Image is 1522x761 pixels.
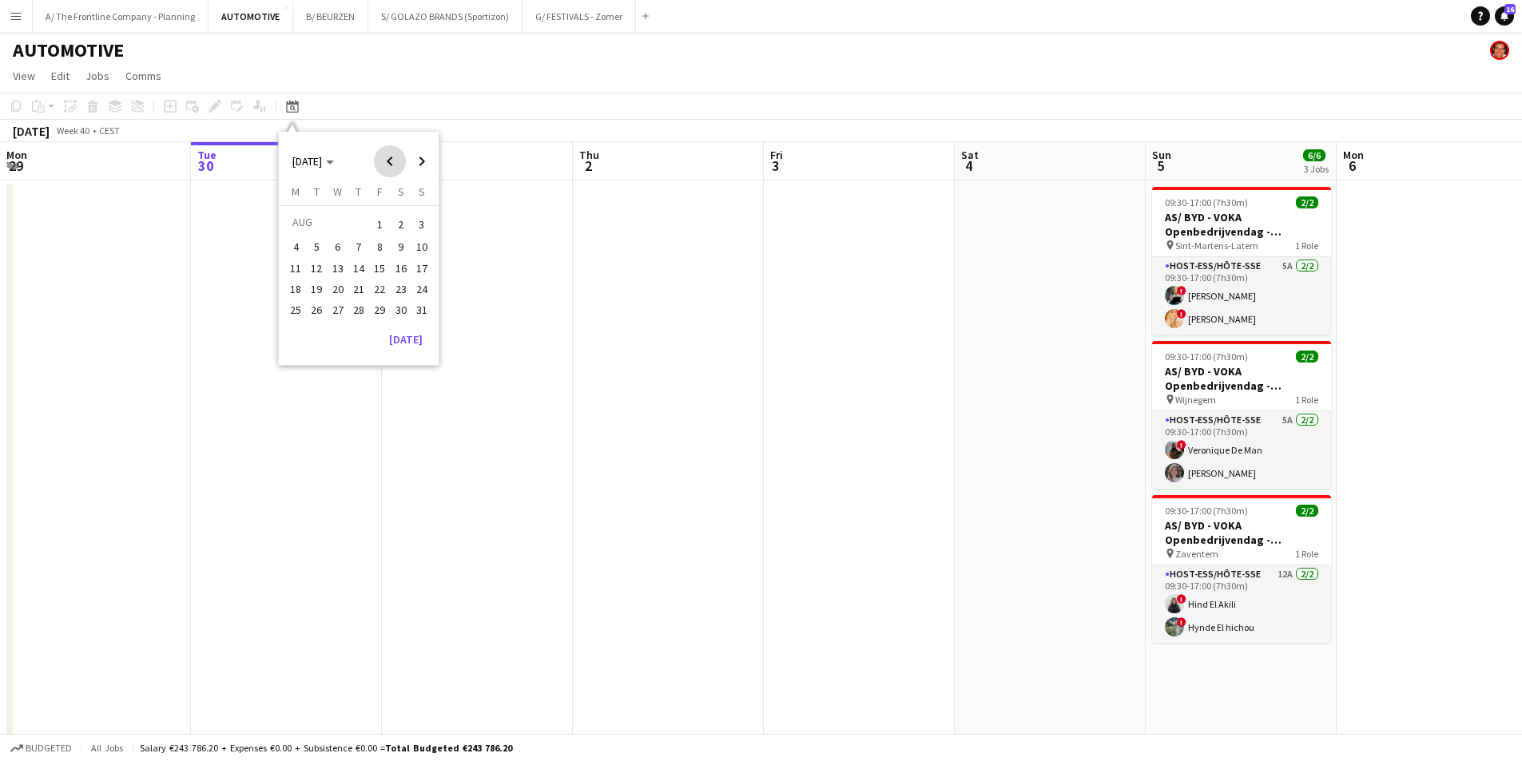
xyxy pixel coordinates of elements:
[1152,411,1331,489] app-card-role: Host-ess/Hôte-sse5A2/209:30-17:00 (7h30m)!Veronique De Man[PERSON_NAME]
[308,259,327,278] span: 12
[1165,196,1248,208] span: 09:30-17:00 (7h30m)
[412,213,431,236] span: 3
[85,69,109,83] span: Jobs
[411,212,432,236] button: 03-08-2025
[1152,148,1171,162] span: Sun
[390,258,411,279] button: 16-08-2025
[88,742,126,754] span: All jobs
[53,125,93,137] span: Week 40
[308,300,327,319] span: 26
[349,300,368,319] span: 28
[292,154,322,168] span: [DATE]
[368,1,523,32] button: S/ GOLAZO BRANDS (Sportizon)
[306,279,327,299] button: 19-08-2025
[1177,594,1186,604] span: !
[1296,505,1318,517] span: 2/2
[1152,257,1331,335] app-card-role: Host-ess/Hôte-sse5A2/209:30-17:00 (7h30m)![PERSON_NAME]![PERSON_NAME]
[328,279,348,299] span: 20
[1175,240,1258,252] span: Sint-Martens-Latem
[1177,286,1186,295] span: !
[209,1,293,32] button: AUTOMOTIVE
[314,184,320,199] span: T
[1165,351,1248,363] span: 09:30-17:00 (7h30m)
[411,258,432,279] button: 17-08-2025
[391,238,411,257] span: 9
[125,69,161,83] span: Comms
[1490,41,1509,60] app-user-avatar: Peter Desart
[370,213,389,236] span: 1
[390,236,411,257] button: 09-08-2025
[1152,210,1331,239] h3: AS/ BYD - VOKA Openbedrijvendag - [GEOGRAPHIC_DATA]
[1175,394,1216,406] span: Wijnegem
[383,327,429,352] button: [DATE]
[1152,495,1331,643] app-job-card: 09:30-17:00 (7h30m)2/2AS/ BYD - VOKA Openbedrijvendag - Zaventem Zaventem1 RoleHost-ess/Hôte-sse1...
[1295,548,1318,560] span: 1 Role
[328,238,348,257] span: 6
[306,299,327,320] button: 26-08-2025
[6,148,27,162] span: Mon
[1295,240,1318,252] span: 1 Role
[961,148,979,162] span: Sat
[1152,187,1331,335] app-job-card: 09:30-17:00 (7h30m)2/2AS/ BYD - VOKA Openbedrijvendag - [GEOGRAPHIC_DATA] Sint-Martens-Latem1 Rol...
[308,279,327,299] span: 19
[79,65,116,86] a: Jobs
[770,148,783,162] span: Fri
[1152,518,1331,547] h3: AS/ BYD - VOKA Openbedrijvendag - Zaventem
[412,238,431,257] span: 10
[286,238,305,257] span: 4
[1175,548,1218,560] span: Zaventem
[328,279,348,299] button: 20-08-2025
[523,1,636,32] button: G/ FESTIVALS - Zomer
[328,258,348,279] button: 13-08-2025
[419,184,425,199] span: S
[333,184,342,199] span: W
[370,279,389,299] span: 22
[328,259,348,278] span: 13
[369,236,390,257] button: 08-08-2025
[348,258,369,279] button: 14-08-2025
[398,184,404,199] span: S
[390,279,411,299] button: 23-08-2025
[370,259,389,278] span: 15
[390,212,411,236] button: 02-08-2025
[1304,163,1329,175] div: 3 Jobs
[1177,440,1186,450] span: !
[99,125,120,137] div: CEST
[349,279,368,299] span: 21
[369,212,390,236] button: 01-08-2025
[328,299,348,320] button: 27-08-2025
[1343,148,1364,162] span: Mon
[285,212,369,236] td: AUG
[411,299,432,320] button: 31-08-2025
[1303,149,1325,161] span: 6/6
[286,147,340,176] button: Choose month and year
[308,238,327,257] span: 5
[412,259,431,278] span: 17
[1152,565,1331,643] app-card-role: Host-ess/Hôte-sse12A2/209:30-17:00 (7h30m)!Hind El Akili!Hynde El hichou
[285,236,306,257] button: 04-08-2025
[411,236,432,257] button: 10-08-2025
[1177,309,1186,319] span: !
[1150,157,1171,175] span: 5
[369,258,390,279] button: 15-08-2025
[412,279,431,299] span: 24
[1296,351,1318,363] span: 2/2
[285,258,306,279] button: 11-08-2025
[1152,341,1331,489] app-job-card: 09:30-17:00 (7h30m)2/2AS/ BYD - VOKA Openbedrijvendag - Wijnegem Wijnegem1 RoleHost-ess/Hôte-sse5...
[349,259,368,278] span: 14
[374,145,406,177] button: Previous month
[328,300,348,319] span: 27
[369,279,390,299] button: 22-08-2025
[390,299,411,320] button: 30-08-2025
[1165,505,1248,517] span: 09:30-17:00 (7h30m)
[356,184,361,199] span: T
[285,299,306,320] button: 25-08-2025
[370,238,389,257] span: 8
[768,157,783,175] span: 3
[391,213,411,236] span: 2
[293,1,368,32] button: B/ BEURZEN
[306,236,327,257] button: 05-08-2025
[286,279,305,299] span: 18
